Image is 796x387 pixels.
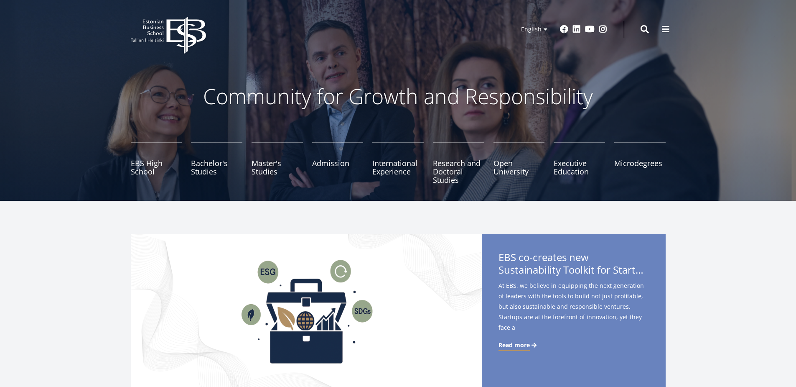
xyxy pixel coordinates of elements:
[433,142,484,184] a: Research and Doctoral Studies
[372,142,424,184] a: International Experience
[498,264,649,276] span: Sustainability Toolkit for Startups
[312,142,364,184] a: Admission
[493,142,545,184] a: Open University
[554,142,605,184] a: Executive Education
[498,341,530,349] span: Read more
[599,25,607,33] a: Instagram
[614,142,666,184] a: Microdegrees
[252,142,303,184] a: Master's Studies
[572,25,581,33] a: Linkedin
[131,142,182,184] a: EBS High School
[560,25,568,33] a: Facebook
[498,251,649,279] span: EBS co-creates new
[177,84,620,109] p: Community for Growth and Responsibility
[498,341,538,349] a: Read more
[585,25,595,33] a: Youtube
[191,142,242,184] a: Bachelor's Studies
[498,280,649,346] span: At EBS, we believe in equipping the next generation of leaders with the tools to build not just p...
